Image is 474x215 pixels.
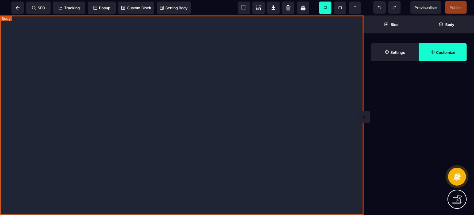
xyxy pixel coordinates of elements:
span: Open Blocks [364,15,419,33]
span: Setting Body [160,6,188,10]
strong: Body [445,22,454,27]
span: SEO [32,6,45,10]
span: Publier [450,5,462,10]
span: Preview [410,1,441,14]
span: Open Layer Manager [419,15,474,33]
strong: Bloc [391,22,398,27]
span: Popup [94,6,110,10]
strong: Settings [390,50,405,55]
span: Open Style Manager [419,43,467,61]
strong: Customize [436,50,455,55]
span: Custom Block [121,6,151,10]
span: Previsualiser [414,5,437,10]
span: Settings [371,43,419,61]
span: Tracking [59,6,80,10]
span: Screenshot [252,2,265,14]
span: View components [238,2,250,14]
